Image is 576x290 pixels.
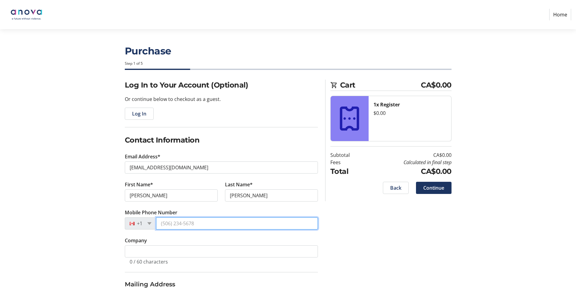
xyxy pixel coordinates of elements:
h2: Contact Information [125,135,318,146]
strong: 1x Register [373,101,400,108]
td: Subtotal [330,151,365,159]
label: Email Address* [125,153,160,160]
span: Cart [340,80,421,91]
td: CA$0.00 [365,151,452,159]
td: Calculated in final step [365,159,452,166]
button: Log In [125,108,154,120]
label: Mobile Phone Number [125,209,177,216]
input: (506) 234-5678 [156,217,318,230]
label: First Name* [125,181,153,188]
img: Anova: A Future Without Violence's Logo [5,2,48,27]
tr-character-limit: 0 / 60 characters [130,258,168,265]
button: Continue [416,182,452,194]
span: CA$0.00 [421,80,452,91]
td: CA$0.00 [365,166,452,177]
div: Step 1 of 5 [125,61,452,66]
label: Company [125,237,147,244]
p: Or continue below to checkout as a guest. [125,95,318,103]
td: Fees [330,159,365,166]
label: Last Name* [225,181,253,188]
span: Log In [132,110,146,117]
div: $0.00 [373,109,446,117]
h2: Log In to Your Account (Optional) [125,80,318,91]
h3: Mailing Address [125,280,318,289]
h1: Purchase [125,44,452,58]
button: Back [383,182,409,194]
span: Back [390,184,401,192]
span: Continue [423,184,444,192]
td: Total [330,166,365,177]
a: Home [549,9,571,20]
